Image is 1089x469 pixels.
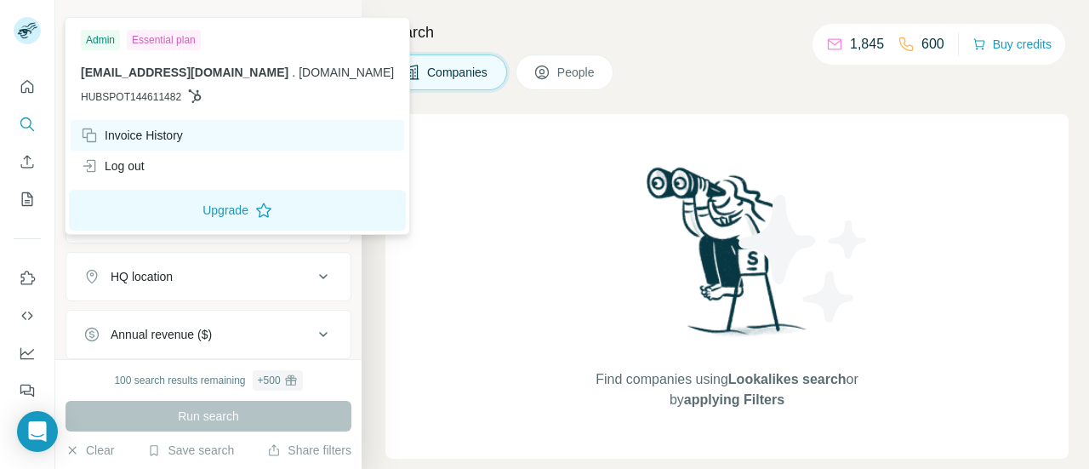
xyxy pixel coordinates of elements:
[850,34,884,54] p: 1,845
[299,66,394,79] span: [DOMAIN_NAME]
[66,314,351,355] button: Annual revenue ($)
[14,375,41,406] button: Feedback
[111,268,173,285] div: HQ location
[14,338,41,369] button: Dashboard
[66,15,119,31] div: New search
[147,442,234,459] button: Save search
[292,66,295,79] span: .
[14,17,41,44] img: Avatar
[728,372,847,386] span: Lookalikes search
[14,184,41,214] button: My lists
[267,442,351,459] button: Share filters
[972,32,1052,56] button: Buy credits
[66,256,351,297] button: HQ location
[14,71,41,102] button: Quick start
[81,89,181,105] span: HUBSPOT144611482
[639,163,816,352] img: Surfe Illustration - Woman searching with binoculars
[81,127,183,144] div: Invoice History
[590,369,863,410] span: Find companies using or by
[14,263,41,294] button: Use Surfe on LinkedIn
[385,20,1069,44] h4: Search
[127,30,201,50] div: Essential plan
[81,157,145,174] div: Log out
[14,300,41,331] button: Use Surfe API
[111,326,212,343] div: Annual revenue ($)
[14,109,41,140] button: Search
[727,182,881,335] img: Surfe Illustration - Stars
[557,64,596,81] span: People
[296,10,362,36] button: Hide
[114,370,302,391] div: 100 search results remaining
[69,190,406,231] button: Upgrade
[258,373,281,388] div: + 500
[66,442,114,459] button: Clear
[17,411,58,452] div: Open Intercom Messenger
[684,392,784,407] span: applying Filters
[921,34,944,54] p: 600
[81,30,120,50] div: Admin
[14,146,41,177] button: Enrich CSV
[427,64,489,81] span: Companies
[81,66,288,79] span: [EMAIL_ADDRESS][DOMAIN_NAME]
